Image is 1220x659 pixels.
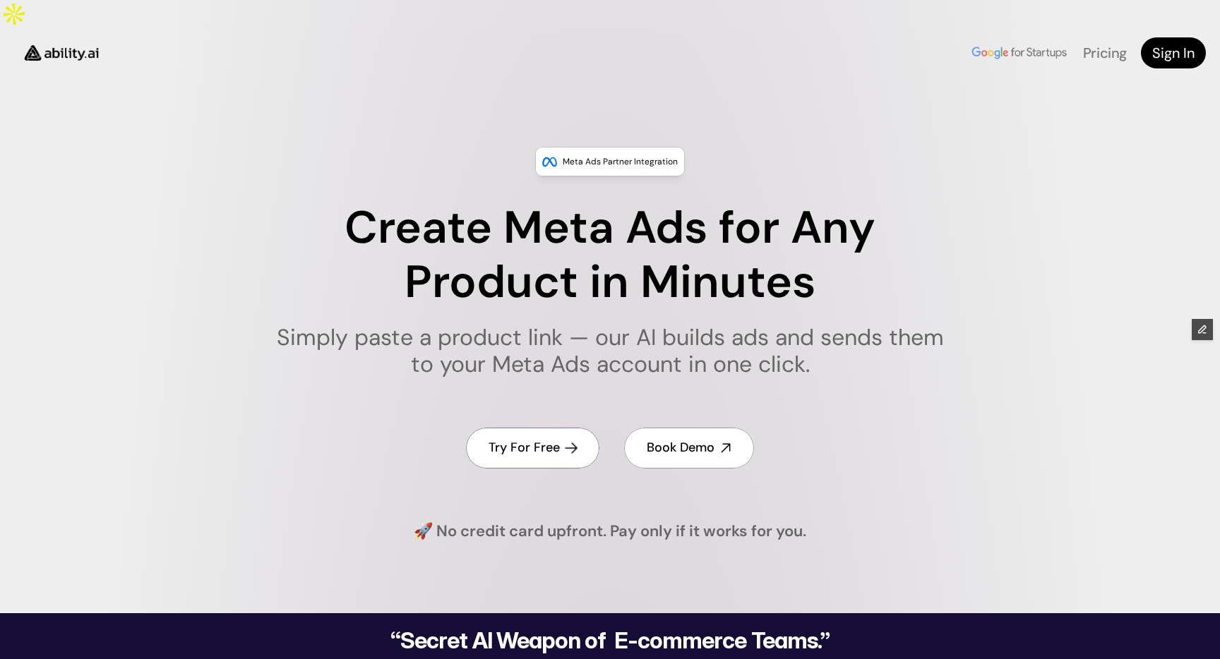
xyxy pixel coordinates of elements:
h4: Sign In [1152,43,1195,63]
h4: Try For Free [489,439,560,457]
a: Book Demo [624,428,754,468]
a: Try For Free [466,428,599,468]
a: Pricing [1083,44,1127,62]
h4: 🚀 No credit card upfront. Pay only if it works for you. [414,521,806,543]
button: Edit Framer Content [1192,319,1213,340]
p: Meta Ads Partner Integration [563,155,678,169]
a: Sign In [1141,37,1206,68]
h1: Simply paste a product link — our AI builds ads and sends them to your Meta Ads account in one cl... [268,324,953,378]
h2: “Secret AI Weapon of E-commerce Teams.” [354,629,866,652]
h1: Create Meta Ads for Any Product in Minutes [268,201,953,310]
h4: Book Demo [647,439,714,457]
